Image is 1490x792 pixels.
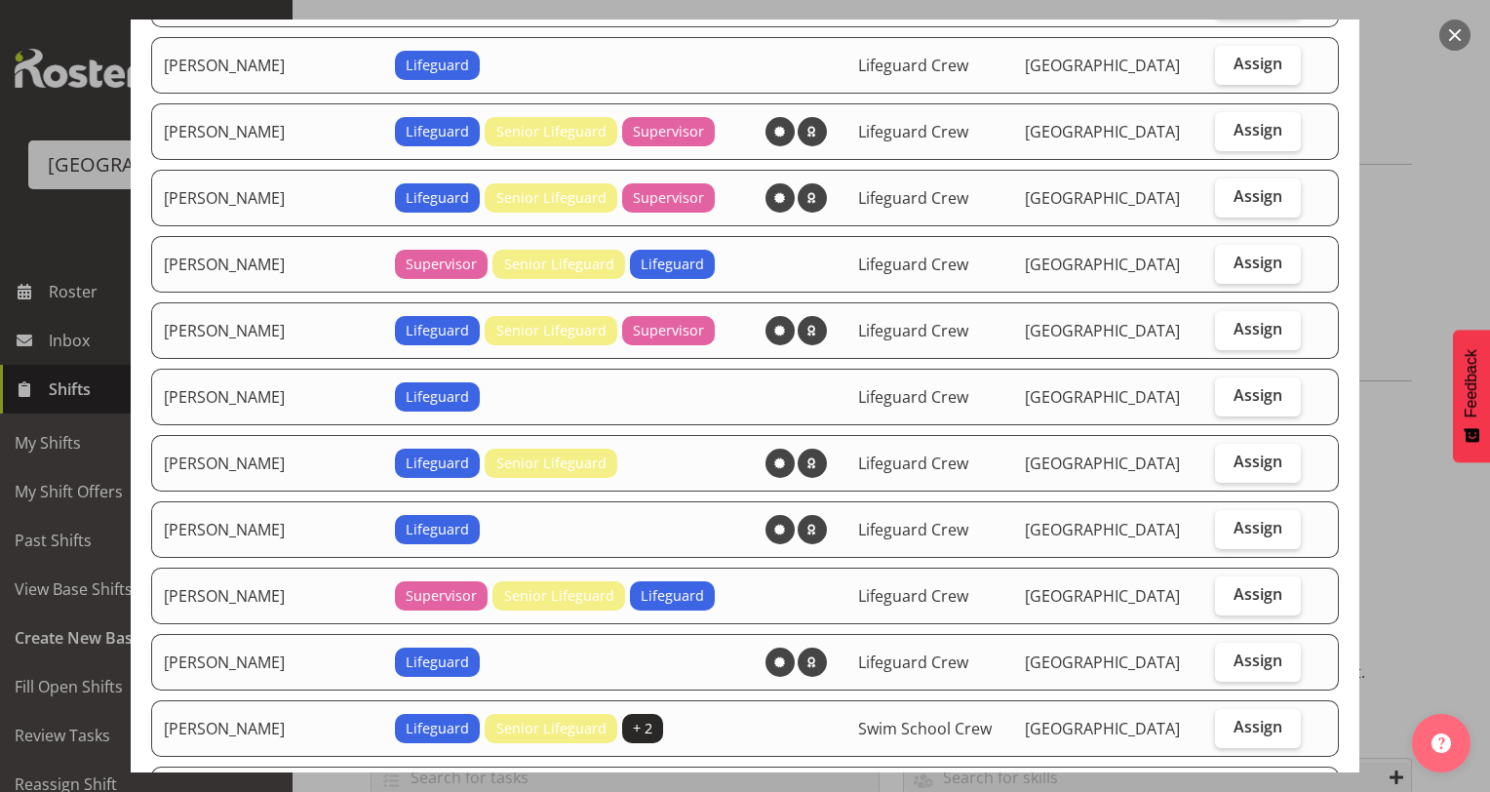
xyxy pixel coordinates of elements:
[151,369,383,425] td: [PERSON_NAME]
[1234,584,1282,604] span: Assign
[858,254,968,275] span: Lifeguard Crew
[406,187,469,209] span: Lifeguard
[1234,518,1282,537] span: Assign
[151,236,383,293] td: [PERSON_NAME]
[1025,585,1180,607] span: [GEOGRAPHIC_DATA]
[151,103,383,160] td: [PERSON_NAME]
[858,453,968,474] span: Lifeguard Crew
[151,435,383,492] td: [PERSON_NAME]
[1025,55,1180,76] span: [GEOGRAPHIC_DATA]
[1025,187,1180,209] span: [GEOGRAPHIC_DATA]
[151,700,383,757] td: [PERSON_NAME]
[406,386,469,408] span: Lifeguard
[1234,54,1282,73] span: Assign
[633,187,704,209] span: Supervisor
[406,585,477,607] span: Supervisor
[406,320,469,341] span: Lifeguard
[1234,253,1282,272] span: Assign
[858,652,968,673] span: Lifeguard Crew
[1234,186,1282,206] span: Assign
[633,320,704,341] span: Supervisor
[406,519,469,540] span: Lifeguard
[1025,320,1180,341] span: [GEOGRAPHIC_DATA]
[1025,121,1180,142] span: [GEOGRAPHIC_DATA]
[151,634,383,691] td: [PERSON_NAME]
[151,37,383,94] td: [PERSON_NAME]
[1431,733,1451,753] img: help-xxl-2.png
[858,187,968,209] span: Lifeguard Crew
[496,320,607,341] span: Senior Lifeguard
[406,254,477,275] span: Supervisor
[858,386,968,408] span: Lifeguard Crew
[1463,349,1480,417] span: Feedback
[151,501,383,558] td: [PERSON_NAME]
[406,55,469,76] span: Lifeguard
[1025,254,1180,275] span: [GEOGRAPHIC_DATA]
[1025,652,1180,673] span: [GEOGRAPHIC_DATA]
[1234,120,1282,139] span: Assign
[1025,453,1180,474] span: [GEOGRAPHIC_DATA]
[858,55,968,76] span: Lifeguard Crew
[406,652,469,673] span: Lifeguard
[496,718,607,739] span: Senior Lifeguard
[1025,718,1180,739] span: [GEOGRAPHIC_DATA]
[151,170,383,226] td: [PERSON_NAME]
[633,121,704,142] span: Supervisor
[1234,319,1282,338] span: Assign
[858,121,968,142] span: Lifeguard Crew
[1453,330,1490,462] button: Feedback - Show survey
[496,121,607,142] span: Senior Lifeguard
[151,568,383,624] td: [PERSON_NAME]
[858,320,968,341] span: Lifeguard Crew
[504,585,614,607] span: Senior Lifeguard
[1234,385,1282,405] span: Assign
[406,453,469,474] span: Lifeguard
[1234,651,1282,670] span: Assign
[641,585,704,607] span: Lifeguard
[1025,386,1180,408] span: [GEOGRAPHIC_DATA]
[1234,452,1282,471] span: Assign
[858,718,992,739] span: Swim School Crew
[496,187,607,209] span: Senior Lifeguard
[1234,717,1282,736] span: Assign
[496,453,607,474] span: Senior Lifeguard
[406,718,469,739] span: Lifeguard
[1025,519,1180,540] span: [GEOGRAPHIC_DATA]
[858,519,968,540] span: Lifeguard Crew
[151,302,383,359] td: [PERSON_NAME]
[504,254,614,275] span: Senior Lifeguard
[858,585,968,607] span: Lifeguard Crew
[633,718,652,739] span: + 2
[641,254,704,275] span: Lifeguard
[406,121,469,142] span: Lifeguard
